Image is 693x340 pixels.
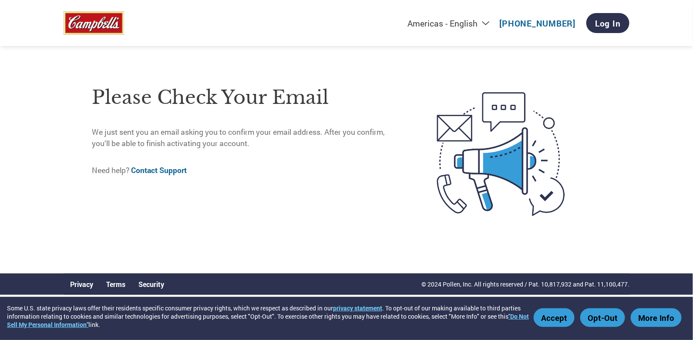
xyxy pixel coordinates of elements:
[500,18,576,29] a: [PHONE_NUMBER]
[580,308,625,327] button: Opt-Out
[400,77,601,231] img: open-email
[333,304,382,312] a: privacy statement
[534,308,575,327] button: Accept
[64,11,124,35] img: Campbell’s
[7,304,529,329] div: Some U.S. state privacy laws offer their residents specific consumer privacy rights, which we res...
[92,83,400,112] h1: Please check your email
[106,280,125,289] a: Terms
[92,165,400,176] p: Need help?
[421,280,629,289] p: © 2024 Pollen, Inc. All rights reserved / Pat. 10,817,932 and Pat. 11,100,477.
[138,280,164,289] a: Security
[7,312,529,329] a: "Do Not Sell My Personal Information"
[131,165,187,175] a: Contact Support
[70,280,93,289] a: Privacy
[92,127,400,150] p: We just sent you an email asking you to confirm your email address. After you confirm, you’ll be ...
[586,13,629,33] a: Log In
[631,308,682,327] button: More Info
